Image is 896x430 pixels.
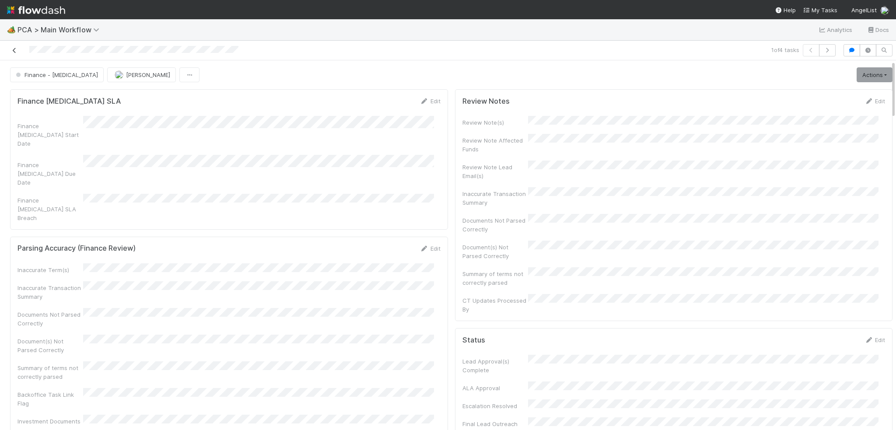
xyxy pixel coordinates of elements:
[771,45,799,54] span: 1 of 4 tasks
[462,402,528,410] div: Escalation Resolved
[17,337,83,354] div: Document(s) Not Parsed Correctly
[462,420,528,428] div: Final Lead Outreach
[17,364,83,381] div: Summary of terms not correctly parsed
[17,196,83,222] div: Finance [MEDICAL_DATA] SLA Breach
[17,25,104,34] span: PCA > Main Workflow
[864,336,885,343] a: Edit
[462,163,528,180] div: Review Note Lead Email(s)
[462,357,528,374] div: Lead Approval(s) Complete
[462,189,528,207] div: Inaccurate Transaction Summary
[462,336,485,345] h5: Status
[462,243,528,260] div: Document(s) Not Parsed Correctly
[420,245,441,252] a: Edit
[7,26,16,33] span: 🏕️
[462,136,528,154] div: Review Note Affected Funds
[17,97,121,106] h5: Finance [MEDICAL_DATA] SLA
[462,216,528,234] div: Documents Not Parsed Correctly
[880,6,889,15] img: avatar_e5ec2f5b-afc7-4357-8cf1-2139873d70b1.png
[462,97,510,106] h5: Review Notes
[115,70,123,79] img: avatar_487f705b-1efa-4920-8de6-14528bcda38c.png
[10,67,104,82] button: Finance - [MEDICAL_DATA]
[803,6,837,14] a: My Tasks
[14,71,98,78] span: Finance - [MEDICAL_DATA]
[17,310,83,328] div: Documents Not Parsed Correctly
[7,3,65,17] img: logo-inverted-e16ddd16eac7371096b0.svg
[17,417,83,426] div: Investment Documents
[126,71,170,78] span: [PERSON_NAME]
[462,384,528,392] div: ALA Approval
[803,7,837,14] span: My Tasks
[420,98,441,105] a: Edit
[818,24,853,35] a: Analytics
[17,244,136,253] h5: Parsing Accuracy (Finance Review)
[17,283,83,301] div: Inaccurate Transaction Summary
[17,122,83,148] div: Finance [MEDICAL_DATA] Start Date
[867,24,889,35] a: Docs
[462,296,528,314] div: CT Updates Processed By
[851,7,877,14] span: AngelList
[17,266,83,274] div: Inaccurate Term(s)
[775,6,796,14] div: Help
[462,118,528,127] div: Review Note(s)
[17,161,83,187] div: Finance [MEDICAL_DATA] Due Date
[17,390,83,408] div: Backoffice Task Link Flag
[107,67,176,82] button: [PERSON_NAME]
[857,67,892,82] a: Actions
[864,98,885,105] a: Edit
[462,269,528,287] div: Summary of terms not correctly parsed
